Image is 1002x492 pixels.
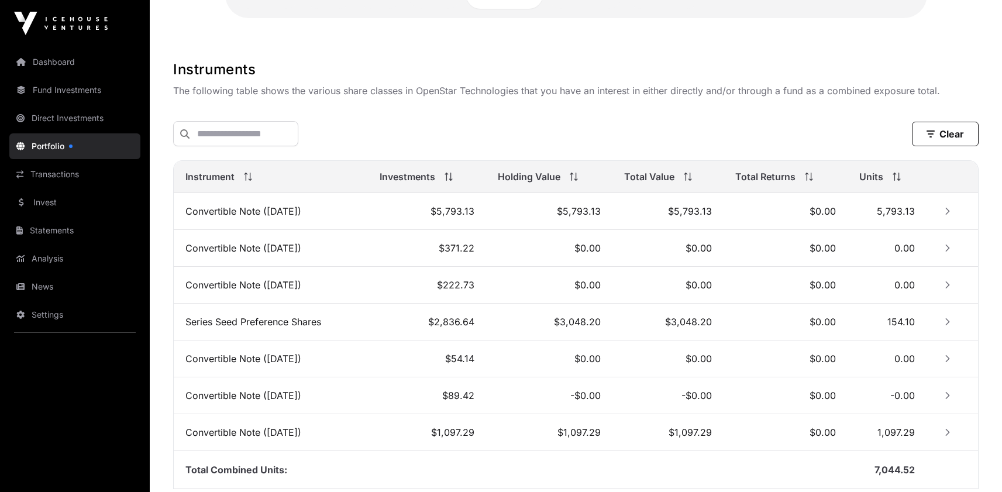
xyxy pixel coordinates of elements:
[612,414,724,451] td: $1,097.29
[894,279,915,291] span: 0.00
[938,386,957,405] button: Row Collapsed
[912,122,979,146] button: Clear
[486,230,612,267] td: $0.00
[185,170,235,184] span: Instrument
[486,414,612,451] td: $1,097.29
[724,304,847,340] td: $0.00
[9,302,140,328] a: Settings
[938,312,957,331] button: Row Collapsed
[612,377,724,414] td: -$0.00
[174,340,368,377] td: Convertible Note ([DATE])
[9,77,140,103] a: Fund Investments
[486,267,612,304] td: $0.00
[174,304,368,340] td: Series Seed Preference Shares
[890,390,915,401] span: -0.00
[938,202,957,221] button: Row Collapsed
[486,377,612,414] td: -$0.00
[938,349,957,368] button: Row Collapsed
[486,340,612,377] td: $0.00
[624,170,674,184] span: Total Value
[368,193,485,230] td: $5,793.13
[938,239,957,257] button: Row Collapsed
[174,377,368,414] td: Convertible Note ([DATE])
[9,49,140,75] a: Dashboard
[894,353,915,364] span: 0.00
[735,170,796,184] span: Total Returns
[174,414,368,451] td: Convertible Note ([DATE])
[9,274,140,300] a: News
[174,230,368,267] td: Convertible Note ([DATE])
[724,377,847,414] td: $0.00
[938,423,957,442] button: Row Collapsed
[9,161,140,187] a: Transactions
[724,267,847,304] td: $0.00
[944,436,1002,492] iframe: Chat Widget
[9,246,140,271] a: Analysis
[173,84,979,98] p: The following table shows the various share classes in OpenStar Technologies that you have an int...
[498,170,560,184] span: Holding Value
[724,340,847,377] td: $0.00
[887,316,915,328] span: 154.10
[486,193,612,230] td: $5,793.13
[368,304,485,340] td: $2,836.64
[368,377,485,414] td: $89.42
[612,193,724,230] td: $5,793.13
[14,12,108,35] img: Icehouse Ventures Logo
[938,276,957,294] button: Row Collapsed
[9,218,140,243] a: Statements
[174,193,368,230] td: Convertible Note ([DATE])
[368,414,485,451] td: $1,097.29
[724,230,847,267] td: $0.00
[724,193,847,230] td: $0.00
[612,230,724,267] td: $0.00
[380,170,435,184] span: Investments
[612,267,724,304] td: $0.00
[874,464,915,476] span: 7,044.52
[185,464,287,476] span: Total Combined Units:
[612,340,724,377] td: $0.00
[9,133,140,159] a: Portfolio
[9,190,140,215] a: Invest
[368,340,485,377] td: $54.14
[9,105,140,131] a: Direct Investments
[368,230,485,267] td: $371.22
[877,426,915,438] span: 1,097.29
[173,60,979,79] h1: Instruments
[877,205,915,217] span: 5,793.13
[724,414,847,451] td: $0.00
[368,267,485,304] td: $222.73
[174,267,368,304] td: Convertible Note ([DATE])
[612,304,724,340] td: $3,048.20
[894,242,915,254] span: 0.00
[486,304,612,340] td: $3,048.20
[859,170,883,184] span: Units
